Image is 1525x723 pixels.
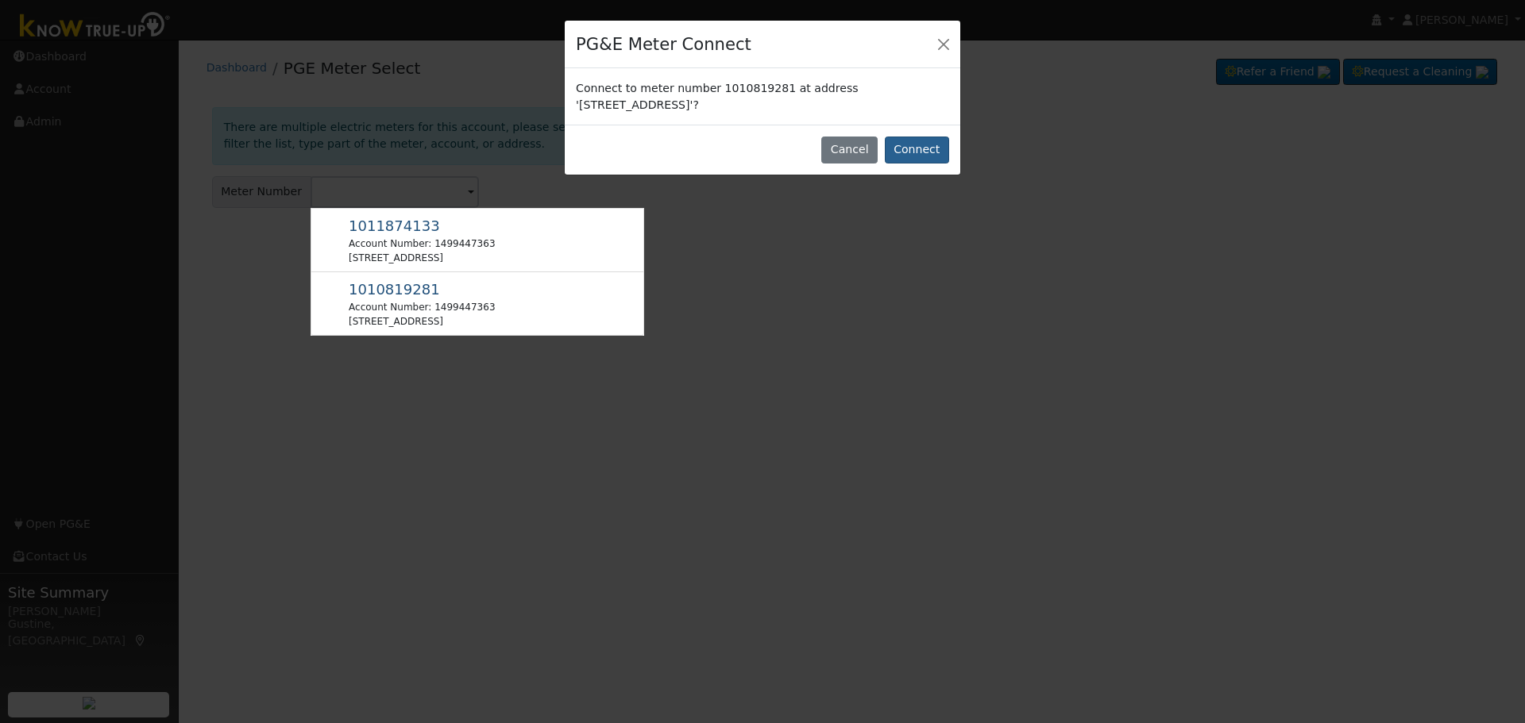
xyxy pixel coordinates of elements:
[349,314,495,329] div: [STREET_ADDRESS]
[349,300,495,314] div: Account Number: 1499447363
[349,251,495,265] div: [STREET_ADDRESS]
[932,33,955,55] button: Close
[885,137,949,163] button: Connect
[349,281,440,298] span: 1010819281
[349,217,440,234] span: 1011874133
[349,284,440,297] span: Usage Point: 8994883004
[349,221,440,233] span: Usage Point: 7793179829
[565,68,960,124] div: Connect to meter number 1010819281 at address '[STREET_ADDRESS]'?
[821,137,878,163] button: Cancel
[576,32,751,57] h4: PG&E Meter Connect
[349,237,495,251] div: Account Number: 1499447363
